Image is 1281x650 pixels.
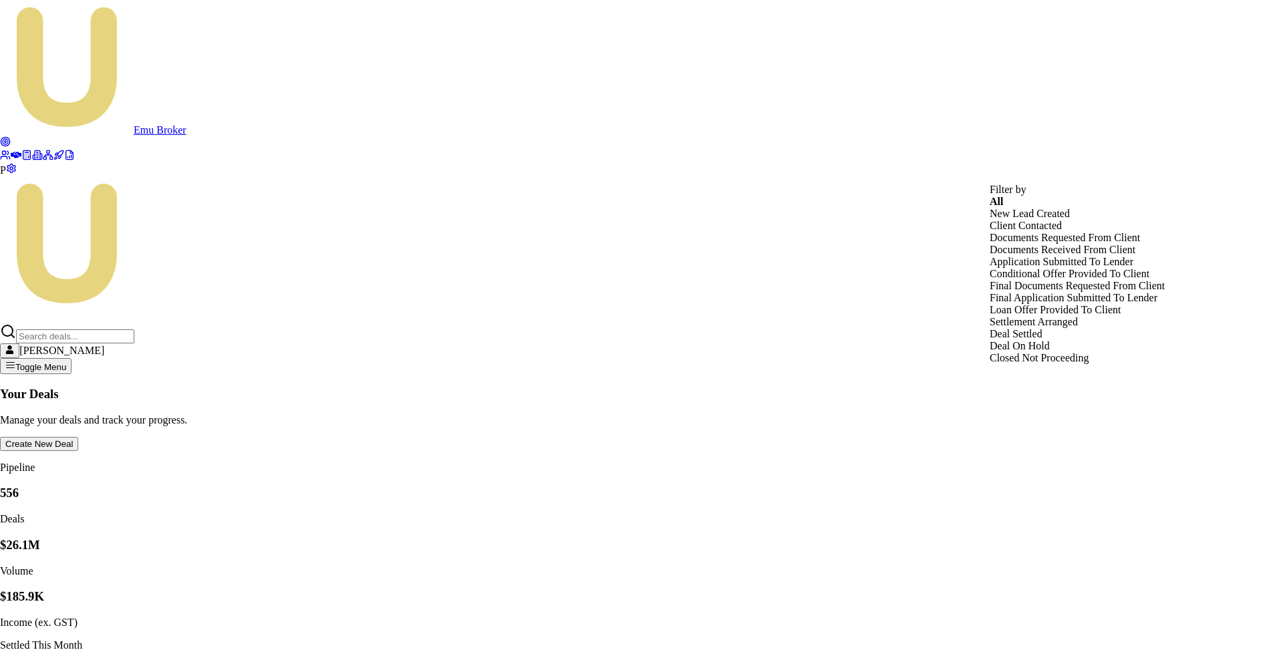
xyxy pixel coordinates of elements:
div: Final Documents Requested From Client [990,280,1165,292]
div: Conditional Offer Provided To Client [990,268,1165,280]
div: Loan Offer Provided To Client [990,304,1165,316]
div: Application Submitted To Lender [990,256,1165,268]
div: Filter by [990,184,1165,196]
div: Final Application Submitted To Lender [990,292,1165,304]
div: Deal On Hold [990,340,1165,352]
div: Documents Received From Client [990,244,1165,256]
div: Settlement Arranged [990,316,1165,328]
strong: All [990,196,1003,207]
div: New Lead Created [990,208,1165,220]
div: Client Contacted [990,220,1165,232]
div: Closed Not Proceeding [990,352,1165,364]
div: Documents Requested From Client [990,232,1165,244]
div: Deal Settled [990,328,1165,340]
